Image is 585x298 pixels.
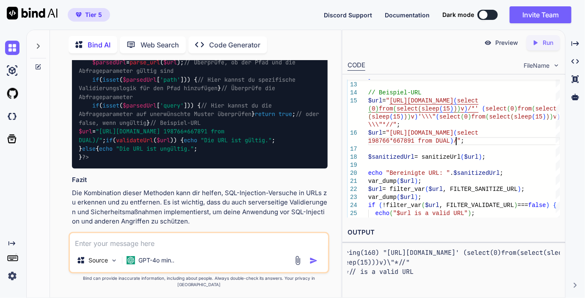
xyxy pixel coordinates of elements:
div: 18 [348,153,357,161]
span: 0 [510,105,514,112]
span: from [518,105,532,112]
span: true [279,110,292,118]
span: $url [464,154,479,160]
span: !filter_var [383,202,422,209]
span: $url [163,58,177,66]
span: ( [461,113,464,120]
span: $parsedUrl [123,102,157,109]
span: ( [379,202,382,209]
span: "$url is a valid URL" [393,210,468,217]
span: ( [507,105,510,112]
span: select [457,130,478,136]
span: /" [454,138,461,144]
span: isset [102,102,119,109]
span: . [450,170,453,177]
img: githubLight [5,86,19,101]
span: = filter_var [383,186,425,193]
h2: OUTPUT [342,223,565,243]
span: [URL][DOMAIN_NAME] [390,97,454,104]
span: $sanitizedUrl [368,154,414,160]
span: $url [79,127,92,135]
span: return [255,110,275,118]
span: $url [425,202,440,209]
span: $url [157,136,170,144]
span: $url [429,186,443,193]
span: ) [457,105,461,112]
span: ) [468,210,472,217]
span: ) [479,154,482,160]
img: settings [5,269,19,283]
p: Web Search [141,40,179,50]
span: = [383,97,386,104]
span: = sanitizeUrl [414,154,461,160]
span: , FILTER_VALIDATE_URL [439,202,514,209]
span: ( [418,105,422,112]
span: v [411,113,414,120]
button: Documentation [385,11,430,19]
span: select [535,105,557,112]
span: $sanitizedUrl [454,170,500,177]
span: ( [393,105,397,112]
div: 22 [348,185,357,193]
div: CODE [348,61,365,71]
span: $url [400,178,415,185]
span: "[URL][DOMAIN_NAME] 198766*667891 from DUAL)/" [79,127,228,143]
span: ) [454,105,457,112]
span: // Beispiel-URL [150,119,201,127]
span: $url [368,130,383,136]
span: ) [408,113,411,120]
span: ) [550,113,553,120]
span: , FILTER_SANITIZE_URL [443,186,518,193]
span: select [397,105,418,112]
span: $url [400,194,415,201]
span: ) [464,105,468,112]
img: icon [309,257,318,265]
span: ; [461,138,464,144]
span: parse_url [130,58,160,66]
span: if [92,76,99,83]
span: ( [454,130,457,136]
span: 'path' [160,76,180,83]
span: ( [368,105,372,112]
span: if [368,202,375,209]
img: darkCloudIdeIcon [5,109,19,124]
span: // Überprüfe, ob der Pfad und die Abfrageparameter gültig sind [79,58,299,74]
span: "Die URL ist gültig." [201,136,272,144]
span: { [553,202,557,209]
span: Discord Support [324,11,372,19]
span: sleep [422,105,439,112]
span: 198766*667891 from DUAL [368,138,450,144]
span: ) [404,113,407,120]
span: select [489,113,510,120]
span: ( [510,113,514,120]
span: from [472,113,486,120]
button: Invite Team [510,6,571,23]
p: Run [543,39,553,47]
p: Bind AI [88,40,110,50]
div: 23 [348,193,357,201]
span: $parsedUrl [92,58,126,66]
span: = [383,130,386,136]
span: ( [439,105,443,112]
span: ) [468,113,472,120]
span: ; [397,121,400,128]
span: sleep [514,113,532,120]
span: ( [390,113,393,120]
span: Tier 5 [85,11,102,19]
img: premium [76,12,82,17]
span: "Bereinigte URL: " [386,170,450,177]
div: 14 [348,89,357,97]
span: 0 [372,105,375,112]
span: ; [472,210,475,217]
button: premiumTier 5 [68,8,110,22]
img: chevron down [553,62,560,69]
img: Pick Models [110,257,118,264]
span: if [92,102,99,109]
span: 15 [393,113,400,120]
h3: Fazit [72,175,328,185]
span: var_dump [368,178,397,185]
span: ; [418,178,422,185]
span: "[URL][DOMAIN_NAME] [386,130,454,136]
span: ) [546,202,549,209]
span: " [386,97,389,104]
